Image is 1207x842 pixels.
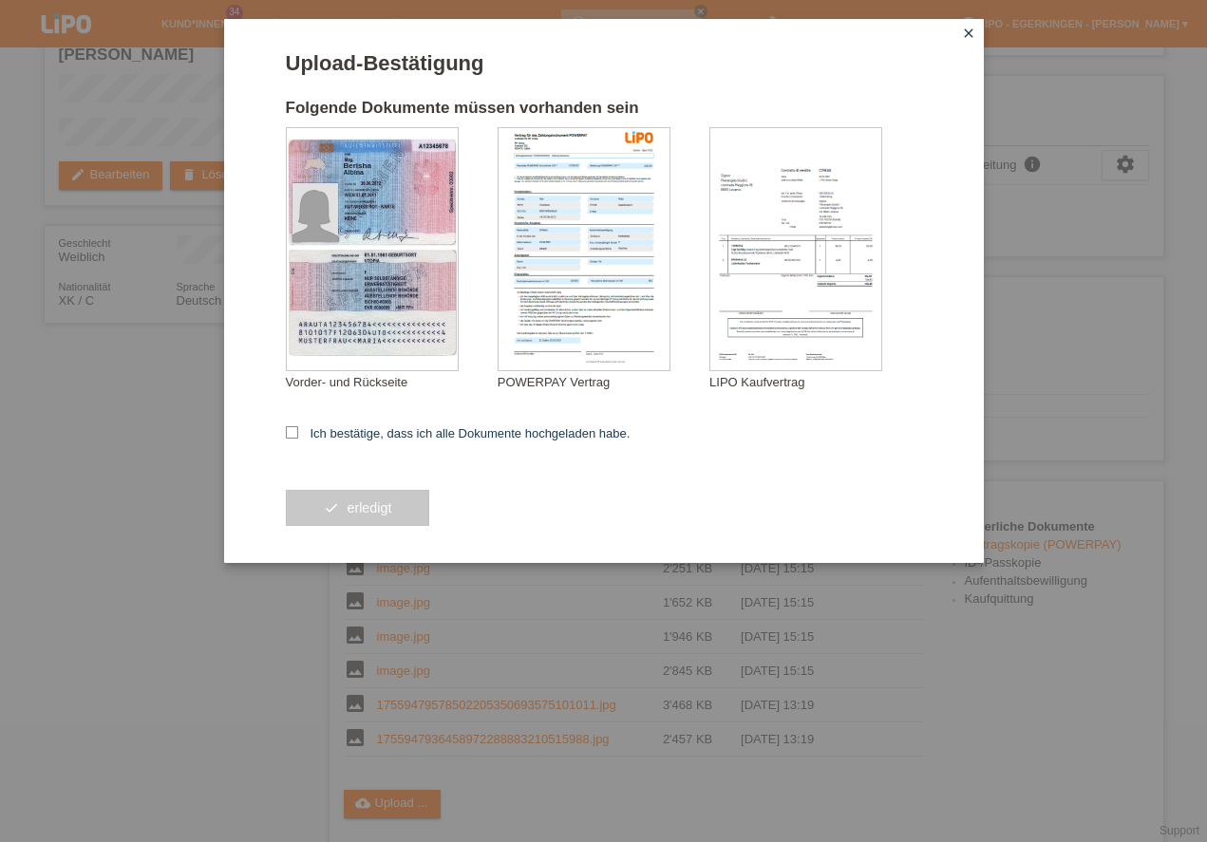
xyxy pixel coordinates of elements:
h2: Folgende Dokumente müssen vorhanden sein [286,99,922,127]
span: erledigt [347,500,391,515]
div: Albina [344,169,439,176]
a: close [956,24,981,46]
h1: Upload-Bestätigung [286,51,922,75]
div: Berisha [344,161,439,170]
img: upload_document_confirmation_type_receipt_generic.png [710,128,881,370]
button: check erledigt [286,490,430,526]
img: upload_document_confirmation_type_contract_kkg_whitelabel.png [499,128,670,370]
div: LIPO Kaufvertrag [709,375,921,389]
i: close [961,26,976,41]
img: 39073_print.png [625,131,653,143]
img: foreign_id_photo_female.png [292,183,338,242]
i: check [324,500,339,515]
label: Ich bestätige, dass ich alle Dokumente hochgeladen habe. [286,426,631,440]
div: POWERPAY Vertrag [498,375,709,389]
div: Vorder- und Rückseite [286,375,498,389]
img: upload_document_confirmation_type_id_foreign_empty.png [287,128,458,370]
